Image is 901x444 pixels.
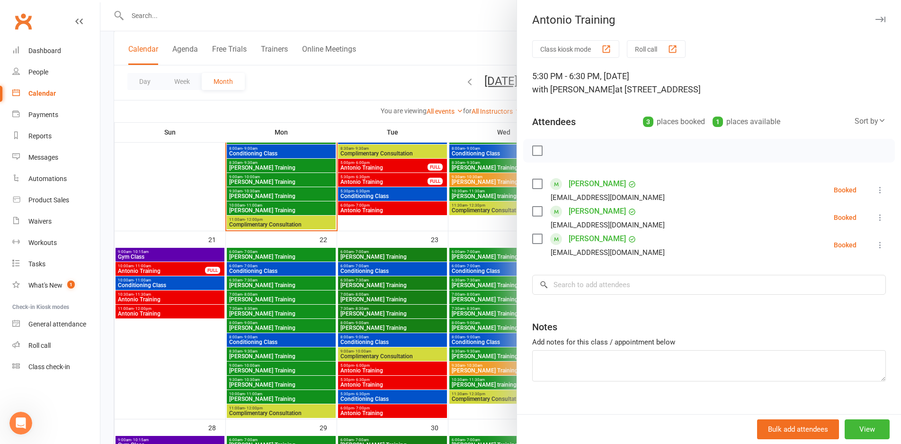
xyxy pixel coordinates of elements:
div: Class check-in [28,363,70,371]
a: [PERSON_NAME] [569,231,626,246]
span: with [PERSON_NAME] [532,84,615,94]
div: People [28,68,48,76]
div: Tasks [28,260,45,268]
a: What's New1 [12,275,100,296]
a: Messages [12,147,100,168]
a: General attendance kiosk mode [12,314,100,335]
div: Payments [28,111,58,118]
button: Bulk add attendees [757,419,839,439]
input: Search to add attendees [532,275,886,295]
div: Waivers [28,217,52,225]
div: [EMAIL_ADDRESS][DOMAIN_NAME] [551,246,665,259]
button: Roll call [627,40,686,58]
div: Messages [28,154,58,161]
span: 1 [67,281,75,289]
a: Reports [12,126,100,147]
div: Dashboard [28,47,61,54]
div: Reports [28,132,52,140]
button: View [845,419,890,439]
a: Workouts [12,232,100,254]
div: 1 [713,117,723,127]
span: at [STREET_ADDRESS] [615,84,701,94]
div: places booked [643,115,705,128]
div: Booked [834,242,856,248]
div: 3 [643,117,653,127]
a: Class kiosk mode [12,356,100,378]
div: Calendar [28,90,56,97]
div: Attendees [532,115,576,128]
a: People [12,62,100,83]
a: Clubworx [11,9,35,33]
a: Roll call [12,335,100,356]
div: Roll call [28,342,51,349]
div: [EMAIL_ADDRESS][DOMAIN_NAME] [551,219,665,231]
div: Automations [28,175,67,182]
a: [PERSON_NAME] [569,176,626,191]
a: Dashboard [12,40,100,62]
div: Booked [834,214,856,221]
iframe: Intercom live chat [9,412,32,435]
div: [EMAIL_ADDRESS][DOMAIN_NAME] [551,191,665,204]
div: What's New [28,281,62,289]
div: General attendance [28,320,86,328]
button: Class kiosk mode [532,40,619,58]
a: Payments [12,104,100,126]
div: Sort by [855,115,886,127]
a: Tasks [12,254,100,275]
a: Automations [12,168,100,190]
div: places available [713,115,780,128]
a: Product Sales [12,190,100,211]
div: Antonio Training [517,13,901,27]
a: Calendar [12,83,100,104]
div: Booked [834,187,856,193]
div: Notes [532,320,557,334]
div: 5:30 PM - 6:30 PM, [DATE] [532,70,886,96]
div: Workouts [28,239,57,246]
a: Waivers [12,211,100,232]
div: Product Sales [28,196,69,204]
div: Add notes for this class / appointment below [532,336,886,348]
a: [PERSON_NAME] [569,204,626,219]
